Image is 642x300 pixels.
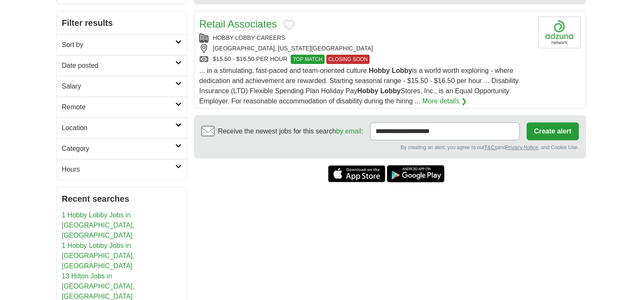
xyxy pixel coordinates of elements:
div: [GEOGRAPHIC_DATA], [US_STATE][GEOGRAPHIC_DATA] [199,44,531,53]
a: Privacy Notice [505,144,538,150]
a: Salary [57,76,187,97]
img: Company logo [538,17,580,48]
button: Create alert [527,122,578,140]
h2: Remote [62,102,175,112]
strong: Hobby [357,87,378,94]
strong: Lobby [380,87,401,94]
a: Retail Associates [199,18,277,30]
a: 1 Hobby Lobby Jobs in [GEOGRAPHIC_DATA], [GEOGRAPHIC_DATA] [62,242,135,269]
a: by email [336,128,362,135]
h2: Filter results [57,11,187,34]
h2: Category [62,144,175,154]
h2: Location [62,123,175,133]
span: Receive the newest jobs for this search : [218,126,363,136]
span: ... in a stimulating, fast-paced and team-oriented culture. is a world worth exploring - where de... [199,67,519,105]
a: Date posted [57,55,187,76]
h2: Sort by [62,40,175,50]
h2: Hours [62,164,175,175]
a: Location [57,117,187,138]
h2: Recent searches [62,192,182,205]
a: 13 Hilton Jobs in [GEOGRAPHIC_DATA], [GEOGRAPHIC_DATA] [62,272,135,300]
h2: Salary [62,81,175,92]
h2: Date posted [62,61,175,71]
a: Get the Android app [387,165,444,182]
span: TOP MATCH [291,55,324,64]
a: 1 Hobby Lobby Jobs in [GEOGRAPHIC_DATA], [GEOGRAPHIC_DATA] [62,211,135,239]
a: Get the iPhone app [328,165,385,182]
div: HOBBY LOBBY CAREERS [199,33,531,42]
a: Hours [57,159,187,180]
div: By creating an alert, you agree to our and , and Cookie Use. [201,144,579,151]
button: Add to favorite jobs [283,20,294,30]
strong: Lobby [392,67,412,74]
a: T&Cs [484,144,497,150]
a: Category [57,138,187,159]
a: More details ❯ [422,96,467,106]
strong: Hobby [369,67,390,74]
a: Sort by [57,34,187,55]
div: $15.50 - $16.50 PER HOUR [199,55,531,64]
span: CLOSING SOON [326,55,370,64]
a: Remote [57,97,187,117]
